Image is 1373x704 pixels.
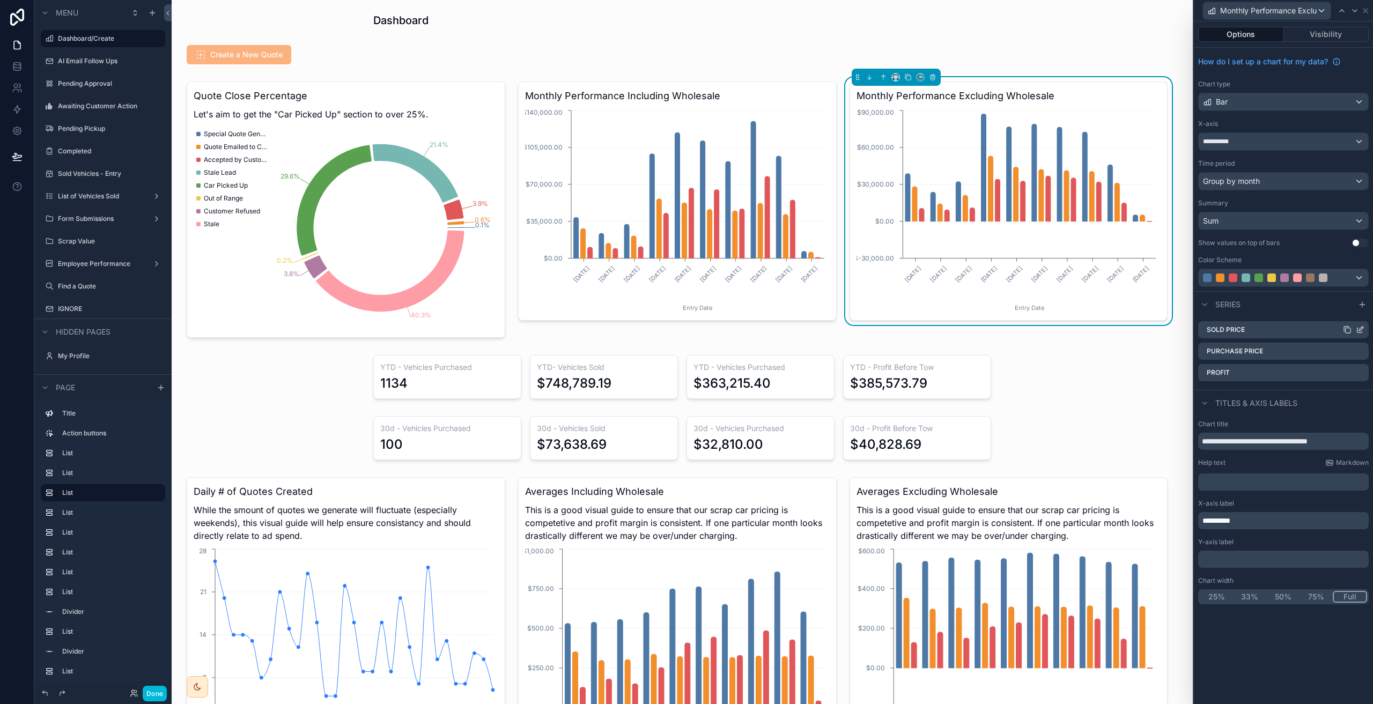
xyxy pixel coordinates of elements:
label: AI Email Follow Ups [58,57,159,65]
label: Find a Quote [58,282,159,291]
button: Sum [1198,212,1369,230]
label: Employee Performance [58,260,144,268]
label: List [62,667,157,676]
tspan: $60,000.00 [857,143,894,151]
a: How do I set up a chart for my data? [1198,56,1341,67]
label: IGNORE [58,305,159,313]
div: scrollable content [34,400,172,681]
span: Series [1215,299,1241,310]
button: Monthly Performance Excluding Wholesale [1202,2,1331,20]
span: Sum [1203,216,1219,226]
a: Markdown [1325,458,1369,467]
label: List [62,449,157,457]
span: How do I set up a chart for my data? [1198,56,1328,67]
label: Form Submissions [58,214,144,223]
label: Y-axis label [1198,538,1234,546]
label: X-axis label [1198,499,1234,508]
label: Chart type [1198,80,1230,88]
text: [DATE] [1004,264,1023,284]
text: [DATE] [1030,264,1049,284]
label: Divider [62,607,157,616]
div: scrollable content [1198,471,1369,491]
button: 33% [1233,591,1266,603]
label: List [62,508,157,517]
text: [DATE] [1105,264,1125,284]
label: List [62,627,157,636]
label: Color Scheme [1198,256,1242,264]
span: Monthly Performance Excluding Wholesale [1220,5,1317,16]
text: [DATE] [979,264,998,284]
label: My Profile [58,352,159,360]
label: Chart title [1198,420,1228,428]
label: List [62,548,157,557]
label: List [62,488,157,497]
label: Divider [62,647,157,656]
button: Done [143,686,167,701]
div: chart [857,108,1161,314]
div: scrollable content [1198,551,1369,568]
text: [DATE] [903,264,922,284]
label: Title [62,409,157,418]
label: List [62,588,157,596]
button: Visibility [1284,27,1369,42]
label: Awaiting Customer Action [58,102,159,110]
text: [DATE] [928,264,948,284]
label: List of Vehicles Sold [58,192,144,201]
label: Action buttons [62,429,157,438]
span: Group by month [1203,176,1260,187]
tspan: $0.00 [875,217,894,225]
button: Bar [1198,93,1369,111]
h3: Monthly Performance Excluding Wholesale [857,88,1161,103]
label: Chart width [1198,576,1234,585]
label: Dashboard/Create [58,34,159,43]
text: [DATE] [1080,264,1099,284]
label: Pending Approval [58,79,159,88]
label: Pending Pickup [58,124,159,133]
label: Scrap Value [58,237,159,246]
label: Summary [1198,199,1228,208]
tspan: Entry Date [1014,304,1044,312]
div: scrollable content [1198,512,1369,529]
label: X-axis [1198,120,1218,128]
button: Group by month [1198,172,1369,190]
button: 50% [1266,591,1300,603]
button: Options [1198,27,1284,42]
tspan: $-30,000.00 [854,254,894,262]
tspan: $30,000.00 [857,180,894,188]
span: Bar [1216,97,1228,107]
label: List [62,469,157,477]
label: Help text [1198,458,1226,467]
text: [DATE] [954,264,973,284]
label: List [62,568,157,576]
label: Time period [1198,159,1235,168]
div: Show values on top of bars [1198,239,1280,247]
span: Page [56,382,75,393]
text: [DATE] [1131,264,1150,284]
span: Titles & Axis labels [1215,398,1297,409]
label: Completed [58,147,159,155]
span: Markdown [1336,458,1369,467]
span: Menu [56,8,78,18]
label: List [62,528,157,537]
label: Sold Vehicles - Entry [58,169,159,178]
text: [DATE] [1055,264,1074,284]
button: Full [1333,591,1367,603]
label: Purchase Price [1207,347,1263,355]
tspan: $90,000.00 [857,108,894,116]
span: Hidden pages [56,327,110,337]
label: Sold Price [1207,325,1245,334]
